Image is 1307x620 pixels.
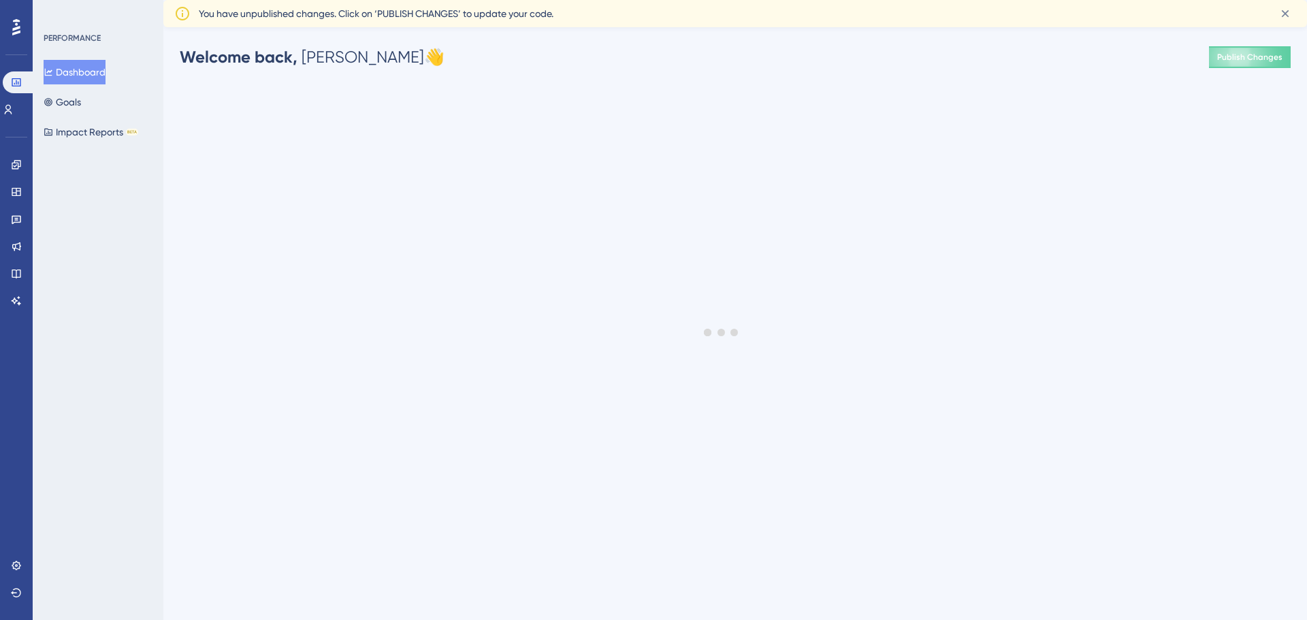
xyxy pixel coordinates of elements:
[199,5,553,22] span: You have unpublished changes. Click on ‘PUBLISH CHANGES’ to update your code.
[44,120,138,144] button: Impact ReportsBETA
[180,47,297,67] span: Welcome back,
[44,33,101,44] div: PERFORMANCE
[1209,46,1291,68] button: Publish Changes
[44,60,106,84] button: Dashboard
[180,46,445,68] div: [PERSON_NAME] 👋
[44,90,81,114] button: Goals
[126,129,138,135] div: BETA
[1217,52,1282,63] span: Publish Changes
